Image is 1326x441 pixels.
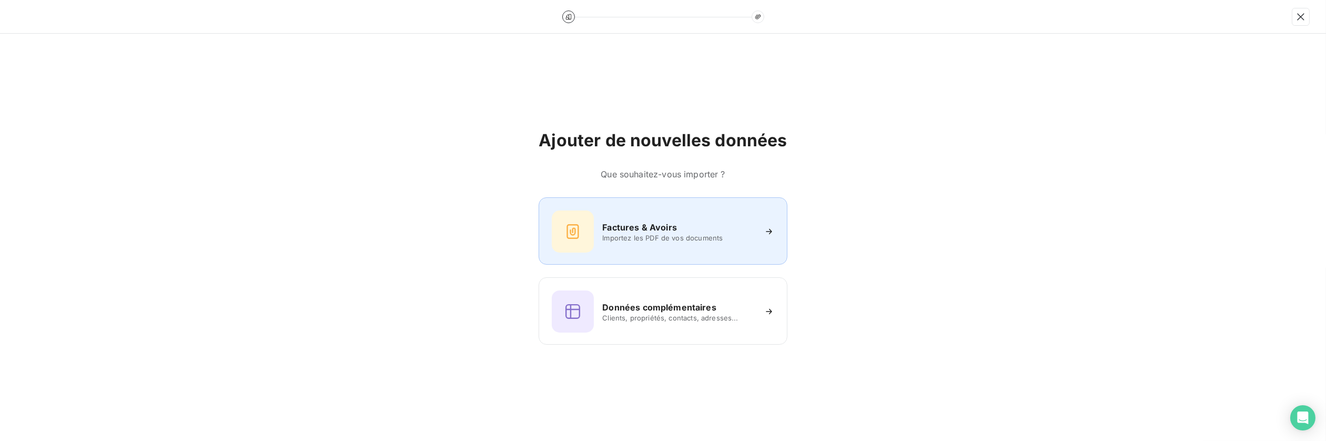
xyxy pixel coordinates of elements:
[539,130,787,151] h2: Ajouter de nouvelles données
[602,301,716,314] h6: Données complémentaires
[602,221,677,234] h6: Factures & Avoirs
[602,314,755,322] span: Clients, propriétés, contacts, adresses...
[1290,405,1315,430] div: Open Intercom Messenger
[602,234,755,242] span: Importez les PDF de vos documents
[539,168,787,181] h6: Que souhaitez-vous importer ?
